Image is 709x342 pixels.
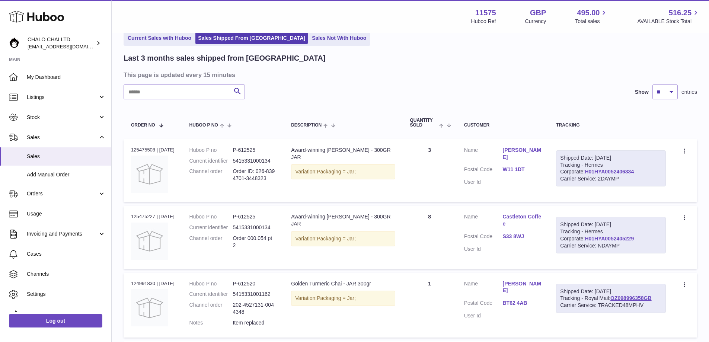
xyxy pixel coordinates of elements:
span: Sales [27,134,98,141]
div: Variation: [291,291,395,306]
span: Add Manual Order [27,171,106,178]
div: Tracking - Hermes Corporate: [556,150,666,187]
td: 3 [403,139,457,202]
span: Quantity Sold [410,118,438,128]
h2: Last 3 months sales shipped from [GEOGRAPHIC_DATA] [124,53,326,63]
dt: Huboo P no [189,213,233,220]
dt: Current identifier [189,157,233,164]
dt: Current identifier [189,291,233,298]
dt: Notes [189,319,233,326]
span: Packaging = Jar; [317,169,356,175]
div: Currency [525,18,546,25]
dt: Name [464,280,503,296]
h3: This page is updated every 15 minutes [124,71,695,79]
a: Sales Not With Huboo [309,32,369,44]
dt: Channel order [189,301,233,316]
img: no-photo.jpg [131,289,168,326]
a: [PERSON_NAME] [502,147,541,161]
div: Shipped Date: [DATE] [560,288,662,295]
div: Carrier Service: TRACKED48MPHV [560,302,662,309]
div: Award-winning [PERSON_NAME] - 300GR JAR [291,213,395,227]
div: 124991830 | [DATE] [131,280,175,287]
div: Award-winning [PERSON_NAME] - 300GR JAR [291,147,395,161]
div: Golden Turmeric Chai - JAR 300gr [291,280,395,287]
dd: 5415331001162 [233,291,276,298]
dt: Postal Code [464,300,503,309]
span: Description [291,123,322,128]
div: Shipped Date: [DATE] [560,221,662,228]
span: Packaging = Jar; [317,236,356,242]
span: Cases [27,250,106,258]
span: Stock [27,114,98,121]
a: 516.25 AVAILABLE Stock Total [637,8,700,25]
dt: Current identifier [189,224,233,231]
span: AVAILABLE Stock Total [637,18,700,25]
span: 495.00 [577,8,600,18]
a: W11 1DT [502,166,541,173]
span: Order No [131,123,155,128]
div: Tracking - Hermes Corporate: [556,217,666,253]
a: OZ098996358GB [610,295,652,301]
dd: Order 000.054 pt 2 [233,235,276,249]
a: [PERSON_NAME] [502,280,541,294]
span: Invoicing and Payments [27,230,98,237]
div: Carrier Service: 2DAYMP [560,175,662,182]
dt: Channel order [189,235,233,249]
span: Packaging = Jar; [317,295,356,301]
dt: Huboo P no [189,147,233,154]
div: Huboo Ref [471,18,496,25]
div: 125475227 | [DATE] [131,213,175,220]
a: Current Sales with Huboo [125,32,194,44]
span: [EMAIL_ADDRESS][DOMAIN_NAME] [28,44,109,49]
div: 125475508 | [DATE] [131,147,175,153]
dd: P-612525 [233,147,276,154]
dd: P-612525 [233,213,276,220]
div: Carrier Service: NDAYMP [560,242,662,249]
div: CHALO CHAI LTD. [28,36,95,50]
span: Settings [27,291,106,298]
td: 1 [403,273,457,338]
dd: 202-4527131-0044348 [233,301,276,316]
dt: Postal Code [464,166,503,175]
a: S33 8WJ [502,233,541,240]
span: Orders [27,190,98,197]
span: Listings [27,94,98,101]
span: Total sales [575,18,608,25]
label: Show [635,89,649,96]
dt: Name [464,213,503,229]
span: entries [681,89,697,96]
div: Customer [464,123,542,128]
img: no-photo.jpg [131,223,168,260]
a: Castleton Coffee [502,213,541,227]
dd: P-612520 [233,280,276,287]
dt: Huboo P no [189,280,233,287]
div: Variation: [291,164,395,179]
div: Tracking [556,123,666,128]
span: My Dashboard [27,74,106,81]
dt: Channel order [189,168,233,182]
dd: Order ID: 026-8394701-3448323 [233,168,276,182]
a: Log out [9,314,102,327]
span: 516.25 [669,8,692,18]
a: H01HYA0052405229 [585,236,634,242]
div: Shipped Date: [DATE] [560,154,662,162]
dd: 5415331000134 [233,224,276,231]
div: Tracking - Royal Mail: [556,284,666,313]
a: 495.00 Total sales [575,8,608,25]
dt: User Id [464,246,503,253]
img: no-photo.jpg [131,156,168,193]
dt: User Id [464,179,503,186]
strong: GBP [530,8,546,18]
img: Chalo@chalocompany.com [9,38,20,49]
dt: Postal Code [464,233,503,242]
dt: User Id [464,312,503,319]
span: Huboo P no [189,123,218,128]
strong: 11575 [475,8,496,18]
span: Sales [27,153,106,160]
a: H01HYA0052406334 [585,169,634,175]
a: BT62 4AB [502,300,541,307]
span: Usage [27,210,106,217]
td: 8 [403,206,457,269]
p: Item replaced [233,319,276,326]
span: Returns [27,311,106,318]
